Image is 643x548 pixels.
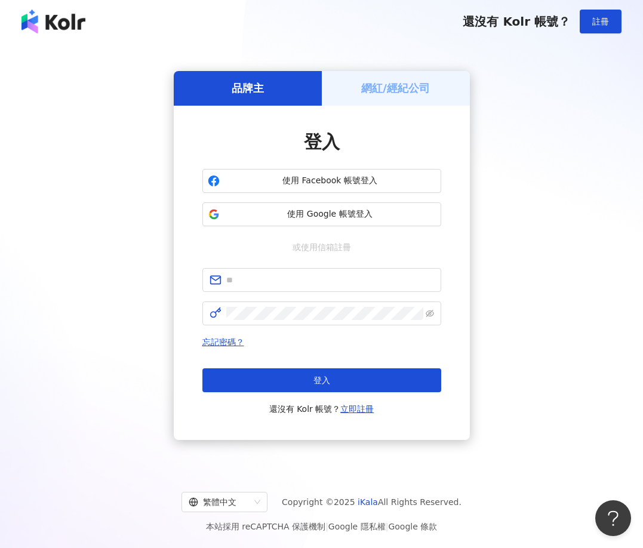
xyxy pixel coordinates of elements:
a: Google 隱私權 [328,522,386,531]
a: Google 條款 [388,522,437,531]
button: 使用 Google 帳號登入 [202,202,441,226]
span: 登入 [313,375,330,385]
button: 註冊 [580,10,622,33]
span: 或使用信箱註冊 [284,241,359,254]
button: 登入 [202,368,441,392]
img: logo [21,10,85,33]
iframe: Help Scout Beacon - Open [595,500,631,536]
a: 立即註冊 [340,404,374,414]
h5: 品牌主 [232,81,264,96]
span: 還沒有 Kolr 帳號？ [269,402,374,416]
span: Copyright © 2025 All Rights Reserved. [282,495,462,509]
span: 登入 [304,131,340,152]
span: 還沒有 Kolr 帳號？ [463,14,570,29]
span: eye-invisible [426,309,434,318]
a: iKala [358,497,378,507]
span: | [386,522,389,531]
span: 註冊 [592,17,609,26]
span: | [325,522,328,531]
button: 使用 Facebook 帳號登入 [202,169,441,193]
h5: 網紅/經紀公司 [361,81,430,96]
span: 使用 Facebook 帳號登入 [224,175,436,187]
div: 繁體中文 [189,492,250,512]
a: 忘記密碼？ [202,337,244,347]
span: 本站採用 reCAPTCHA 保護機制 [206,519,437,534]
span: 使用 Google 帳號登入 [224,208,436,220]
